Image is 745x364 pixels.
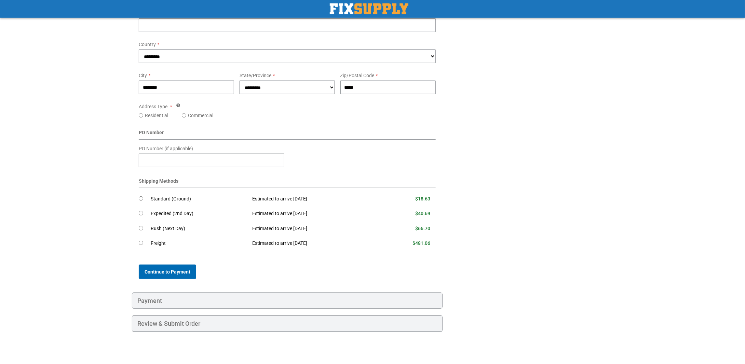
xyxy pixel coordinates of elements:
[247,236,379,251] td: Estimated to arrive [DATE]
[139,129,436,140] div: PO Number
[151,236,247,251] td: Freight
[413,240,431,246] span: $481.06
[139,265,196,279] button: Continue to Payment
[151,206,247,221] td: Expedited (2nd Day)
[145,112,168,119] label: Residential
[330,3,408,14] img: Fix Industrial Supply
[145,269,190,275] span: Continue to Payment
[416,226,431,231] span: $66.70
[151,221,247,236] td: Rush (Next Day)
[139,42,156,47] span: Country
[132,316,443,332] div: Review & Submit Order
[416,211,431,216] span: $40.69
[340,73,375,78] span: Zip/Postal Code
[330,3,408,14] a: store logo
[139,178,436,188] div: Shipping Methods
[188,112,213,119] label: Commercial
[151,192,247,207] td: Standard (Ground)
[139,104,167,109] span: Address Type
[247,206,379,221] td: Estimated to arrive [DATE]
[139,146,193,151] span: PO Number (if applicable)
[139,73,147,78] span: City
[247,221,379,236] td: Estimated to arrive [DATE]
[240,73,271,78] span: State/Province
[132,293,443,309] div: Payment
[416,196,431,201] span: $18.63
[247,192,379,207] td: Estimated to arrive [DATE]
